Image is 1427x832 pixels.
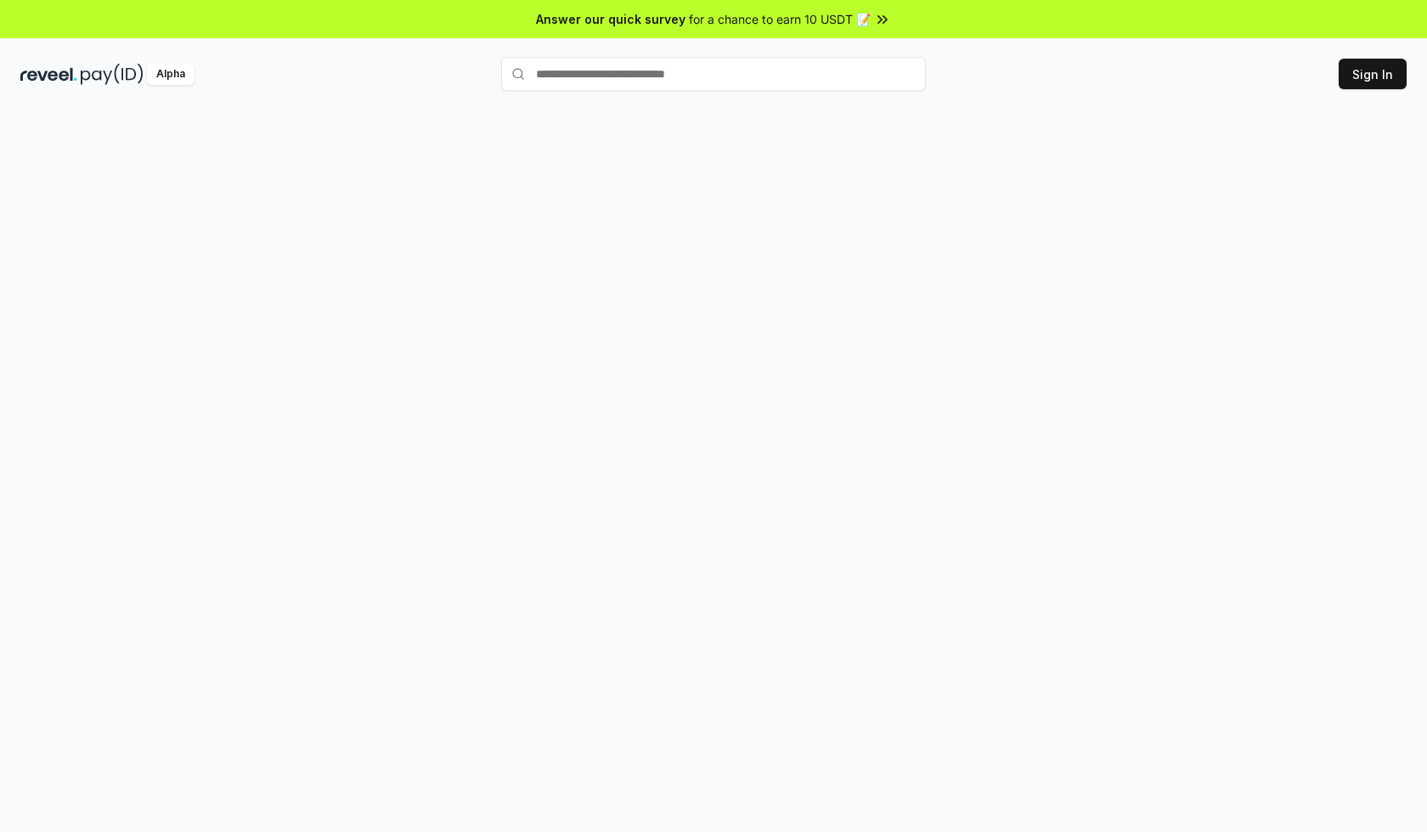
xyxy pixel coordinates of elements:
[689,10,871,28] span: for a chance to earn 10 USDT 📝
[81,64,144,85] img: pay_id
[536,10,685,28] span: Answer our quick survey
[1339,59,1407,89] button: Sign In
[147,64,195,85] div: Alpha
[20,64,77,85] img: reveel_dark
